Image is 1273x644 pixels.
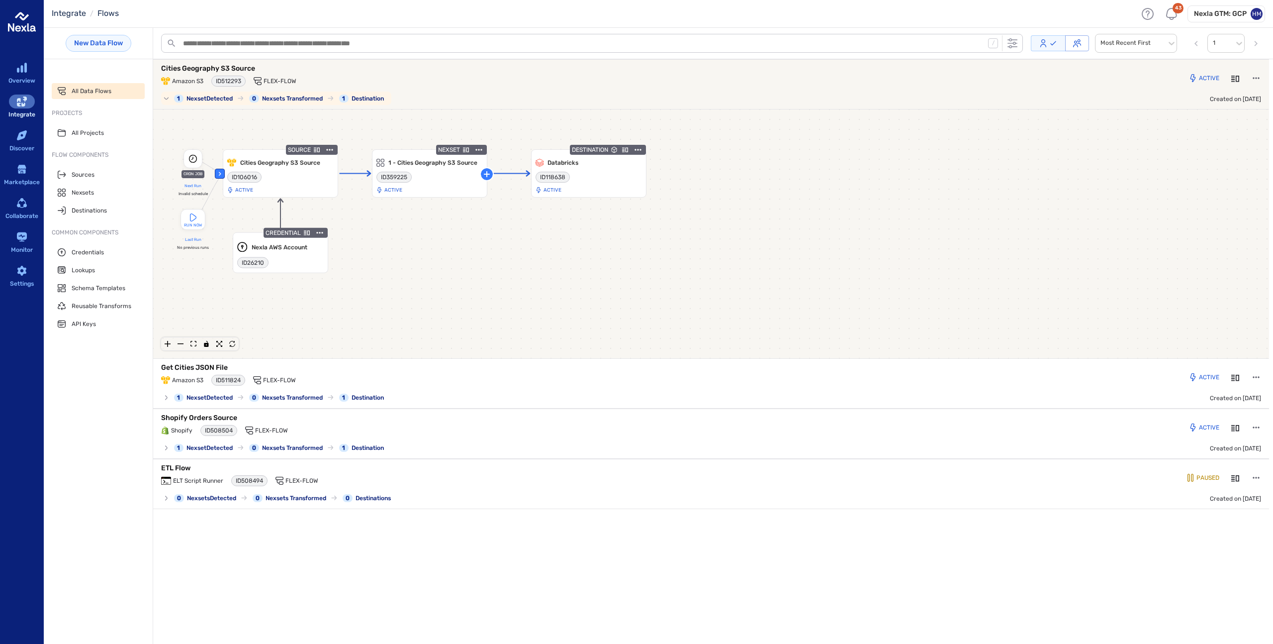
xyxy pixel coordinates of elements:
div: Invalid schedule [179,190,208,198]
p: Get Cities JSON File [161,363,528,373]
div: React Flow controls [161,337,239,351]
span: Nexsets Detected [187,494,236,502]
li: / [90,8,93,20]
span: Destinations [356,494,391,502]
h6: Nexla AWS Account [252,243,324,250]
span: Nexset Detected [186,394,233,402]
a: Lookups [52,262,145,278]
button: fit view [187,337,200,350]
span: ID 359225 [381,174,407,181]
span: Nexset Detected [186,444,233,452]
div: 1 [174,394,183,402]
p: Cities Geography S3 Source [161,64,528,74]
span: Created on [DATE] [1210,444,1261,452]
a: Collaborate [6,195,38,223]
div: Next Run [179,182,208,190]
a: Flows [97,8,119,18]
span: All Data Flows [72,87,111,95]
span: Created on [DATE] [1210,95,1261,103]
button: Expand Flow [213,337,226,350]
button: Details [1231,424,1239,431]
span: Flex-Flow [255,427,288,434]
button: zoom out [174,337,187,350]
a: All Projects [52,125,145,141]
a: Integrate [6,94,38,121]
div: Integrate [8,109,35,120]
a: All Data Flows [52,83,145,99]
div: chip-with-copy [376,172,412,183]
span: Amazon S3 [172,376,203,384]
h6: Nexla GTM: GCP [1194,9,1247,19]
div: Monitor [11,245,33,255]
span: ID 118638 [540,174,565,181]
div: Hide nodesCRON JOBNext RunInvalid scheduleRUN NOWLast RunNo previous runsSOURCEDetailsmenu-action... [163,149,338,202]
span: Created on [DATE] [1210,394,1261,402]
a: New Data Flow [66,35,131,52]
span: ELT Script Runner [173,477,223,485]
p: Active [544,187,561,193]
div: Discover [9,143,34,154]
h6: Cities Geography S3 Source [240,159,334,166]
div: / [988,38,998,48]
span: Created on [DATE] [1210,495,1261,503]
div: Settings [10,279,34,289]
span: DESTINATION [572,147,608,153]
span: Nexsets Transformed [262,95,323,103]
div: 0 [174,494,184,502]
a: Settings [6,263,38,291]
span: Lookups [72,266,95,274]
img: ELT Script Runner [161,477,171,485]
span: Sources [72,171,94,179]
span: Schema Templates [72,284,125,292]
span: Projects [52,109,145,117]
svg: Details [1231,374,1239,382]
span: Credentials [72,248,104,256]
p: ETL Flow [161,463,528,473]
button: Owned by me [1031,35,1066,51]
div: 0 [249,95,259,103]
div: Hide nodes [215,169,225,179]
a: Monitor [6,229,38,257]
div: Notifications [1164,6,1180,22]
div: HM [1251,8,1263,20]
div: sub-menu-container [44,28,153,644]
a: Schema Templates [52,280,145,296]
a: Nexsets [52,185,145,201]
button: Details [1231,74,1239,82]
span: NEXSET [438,147,460,153]
div: DESTINATIONInspectDetailsDatabricksCollapsible Group Item #1chip-with-copyData processed: 0 recor... [521,149,646,198]
img: logo [8,8,36,36]
div: 0 [249,444,259,452]
span: Flow Components [52,151,145,159]
div: 0 [253,494,263,502]
span: Nexsets Transformed [262,394,323,402]
div: chip-with-copy [211,375,245,386]
div: search-bar-container [161,34,1089,53]
span: Amazon S3 [172,77,203,85]
div: 0 [249,394,259,402]
h6: Databricks [547,159,642,166]
div: Last Run [177,236,209,244]
div: NEXSETDetails1 - Cities Geography S3 SourceCollapsible Group Item #1chip-with-copyData processed:... [372,149,487,198]
p: Active [235,187,253,193]
h6: 1 - Cities Geography S3 Source [388,159,483,166]
div: 1 [339,95,349,103]
button: Details [313,146,321,154]
nav: breadcrumb [52,7,119,20]
a: Overview [6,60,38,88]
a: Marketplace [6,161,38,189]
svg: Details [1231,474,1239,482]
span: ID 106016 [232,174,257,181]
span: Nexset Detected [186,95,233,103]
span: Destination [352,95,384,103]
p: Shopify Orders Source [161,413,528,423]
a: Discover [6,127,38,155]
div: 1 [339,444,349,452]
span: Nexsets Transformed [266,494,326,502]
span: RUN NOW [184,221,202,229]
span: Nexsets Transformed [262,444,323,452]
span: Common Components [52,228,145,236]
span: SOURCE [288,147,311,153]
button: Refresh [226,337,239,350]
